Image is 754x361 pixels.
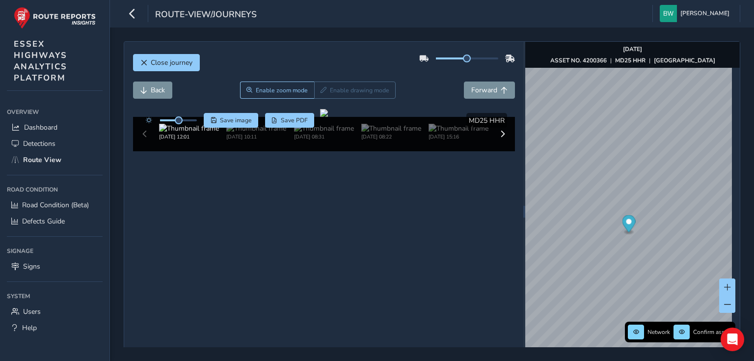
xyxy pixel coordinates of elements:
[7,244,103,258] div: Signage
[654,56,715,64] strong: [GEOGRAPHIC_DATA]
[14,7,96,29] img: rr logo
[23,139,55,148] span: Detections
[622,215,636,235] div: Map marker
[151,85,165,95] span: Back
[615,56,646,64] strong: MD25 HHR
[22,217,65,226] span: Defects Guide
[471,85,497,95] span: Forward
[7,213,103,229] a: Defects Guide
[133,54,200,71] button: Close journey
[226,133,286,140] div: [DATE] 10:11
[660,5,733,22] button: [PERSON_NAME]
[721,328,744,351] div: Open Intercom Messenger
[281,116,308,124] span: Save PDF
[133,82,172,99] button: Back
[429,133,488,140] div: [DATE] 15:16
[550,56,607,64] strong: ASSET NO. 4200366
[7,136,103,152] a: Detections
[361,124,421,133] img: Thumbnail frame
[464,82,515,99] button: Forward
[294,133,354,140] div: [DATE] 08:31
[7,289,103,304] div: System
[7,119,103,136] a: Dashboard
[24,123,57,132] span: Dashboard
[7,182,103,197] div: Road Condition
[7,258,103,275] a: Signs
[294,124,354,133] img: Thumbnail frame
[220,116,252,124] span: Save image
[693,328,732,336] span: Confirm assets
[7,197,103,213] a: Road Condition (Beta)
[226,124,286,133] img: Thumbnail frame
[429,124,488,133] img: Thumbnail frame
[23,262,40,271] span: Signs
[660,5,677,22] img: diamond-layout
[22,200,89,210] span: Road Condition (Beta)
[623,45,642,53] strong: [DATE]
[361,133,421,140] div: [DATE] 08:22
[240,82,314,99] button: Zoom
[23,307,41,316] span: Users
[7,304,103,320] a: Users
[159,133,219,140] div: [DATE] 12:01
[680,5,729,22] span: [PERSON_NAME]
[204,113,258,128] button: Save
[159,124,219,133] img: Thumbnail frame
[647,328,670,336] span: Network
[265,113,315,128] button: PDF
[155,8,257,22] span: route-view/journeys
[7,152,103,168] a: Route View
[550,56,715,64] div: | |
[22,323,37,333] span: Help
[7,105,103,119] div: Overview
[256,86,308,94] span: Enable zoom mode
[469,116,505,125] span: MD25 HHR
[14,38,67,83] span: ESSEX HIGHWAYS ANALYTICS PLATFORM
[23,155,61,165] span: Route View
[7,320,103,336] a: Help
[151,58,192,67] span: Close journey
